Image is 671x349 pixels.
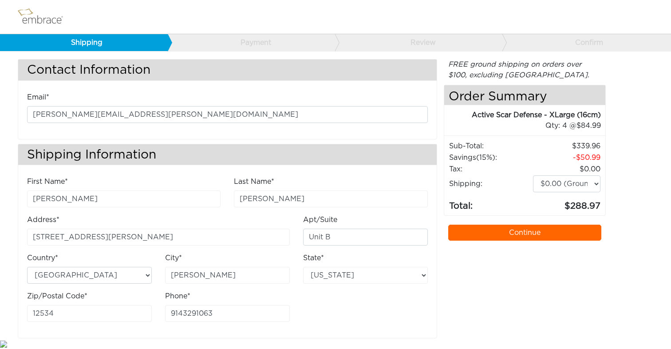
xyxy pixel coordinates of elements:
span: 84.99 [576,122,601,129]
div: Active Scar Defense - XLarge (16cm) [444,110,601,120]
label: State* [303,253,324,263]
td: 288.97 [533,193,601,213]
a: Confirm [502,34,670,51]
td: Sub-Total: [449,140,533,152]
label: Zip/Postal Code* [27,291,87,301]
td: Savings : [449,152,533,163]
label: Apt/Suite [303,214,337,225]
td: 50.99 [533,152,601,163]
label: First Name* [27,176,68,187]
td: 339.96 [533,140,601,152]
h3: Contact Information [18,59,437,80]
h3: Shipping Information [18,144,437,165]
div: FREE ground shipping on orders over $100, excluding [GEOGRAPHIC_DATA]. [444,59,606,80]
td: Shipping: [449,175,533,193]
a: Review [335,34,502,51]
label: Last Name* [234,176,274,187]
a: Continue [448,225,602,241]
img: logo.png [16,6,73,28]
label: Email* [27,92,49,103]
label: Country* [27,253,58,263]
div: 4 @ [455,120,601,131]
span: (15%) [476,154,495,161]
h4: Order Summary [444,85,606,105]
label: Address* [27,214,59,225]
td: Tax: [449,163,533,175]
td: Total: [449,193,533,213]
label: Phone* [165,291,190,301]
a: Payment [167,34,335,51]
label: City* [165,253,182,263]
td: 0.00 [533,163,601,175]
